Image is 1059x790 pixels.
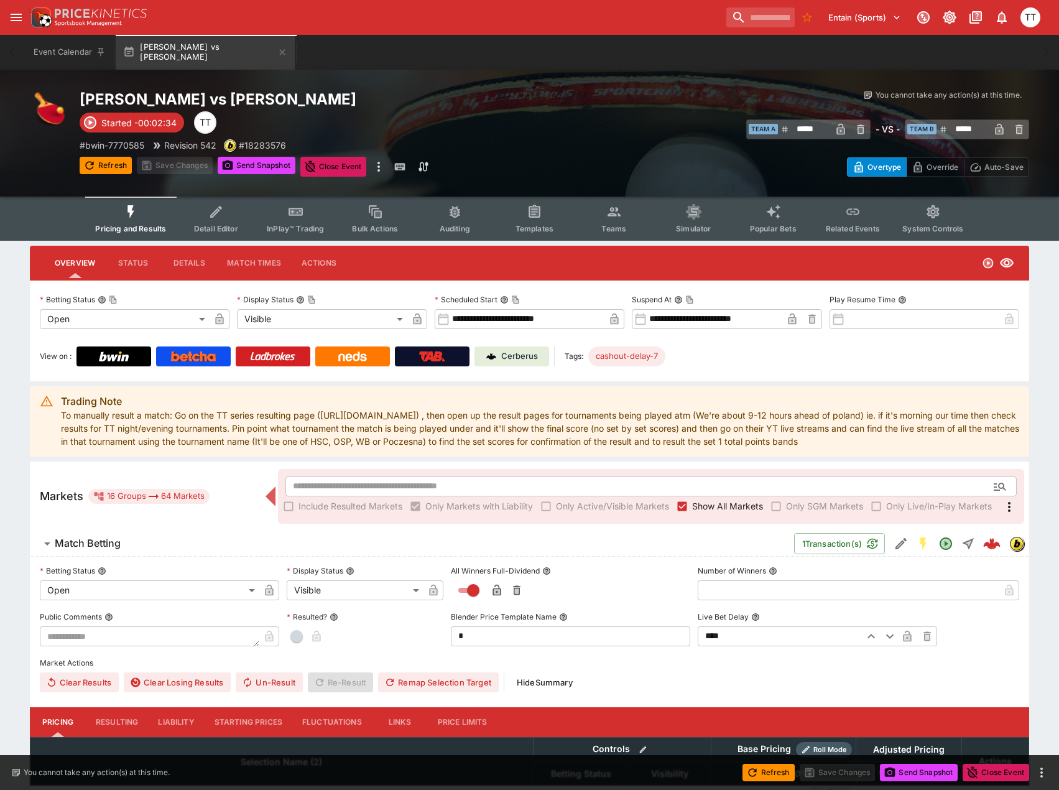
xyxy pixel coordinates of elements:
[847,157,907,177] button: Overtype
[205,707,292,737] button: Starting Prices
[451,611,557,622] p: Blender Price Template Name
[1002,500,1017,514] svg: More
[982,257,994,269] svg: Open
[298,500,402,513] span: Include Resulted Markets
[346,567,354,575] button: Display Status
[927,160,958,174] p: Override
[808,745,852,755] span: Roll Mode
[750,224,797,233] span: Popular Bets
[751,613,760,621] button: Live Bet Delay
[101,116,177,129] p: Started -00:02:34
[601,224,626,233] span: Teams
[104,613,113,621] button: Public Comments
[93,489,205,504] div: 16 Groups 64 Markets
[171,351,216,361] img: Betcha
[428,707,497,737] button: Price Limits
[287,611,327,622] p: Resulted?
[98,295,106,304] button: Betting StatusCopy To Clipboard
[161,248,217,278] button: Details
[40,580,259,600] div: Open
[880,764,958,781] button: Send Snapshot
[733,741,796,757] div: Base Pricing
[486,351,496,361] img: Cerberus
[902,224,963,233] span: System Controls
[886,500,992,513] span: Only Live/In-Play Markets
[830,294,895,305] p: Play Resume Time
[5,6,27,29] button: open drawer
[124,672,231,692] button: Clear Losing Results
[164,139,216,152] p: Revision 542
[726,7,795,27] input: search
[425,500,533,513] span: Only Markets with Liability
[533,737,711,761] th: Controls
[85,197,973,241] div: Event type filters
[55,9,147,18] img: PriceKinetics
[935,532,957,555] button: Open
[632,294,672,305] p: Suspend At
[291,248,347,278] button: Actions
[227,755,336,769] span: Selection Name (2)
[55,537,121,550] h6: Match Betting
[378,672,499,692] button: Remap Selection Target
[856,737,961,761] th: Adjusted Pricing
[224,140,236,151] img: bwin.png
[999,256,1014,271] svg: Visible
[876,90,1022,101] p: You cannot take any action(s) at this time.
[300,157,367,177] button: Close Event
[296,295,305,304] button: Display StatusCopy To Clipboard
[40,565,95,576] p: Betting Status
[24,767,170,778] p: You cannot take any action(s) at this time.
[983,535,1001,552] div: e148046c-5131-4d98-abd8-88d614c8b105
[440,224,470,233] span: Auditing
[419,351,445,361] img: TabNZ
[267,224,324,233] span: InPlay™ Trading
[30,90,70,129] img: table_tennis.png
[105,248,161,278] button: Status
[890,532,912,555] button: Edit Detail
[588,350,665,363] span: cashout-delay-7
[80,90,555,109] h2: Copy To Clipboard
[565,346,583,366] label: Tags:
[964,6,987,29] button: Documentation
[826,224,880,233] span: Related Events
[1010,537,1024,551] img: bwin
[964,157,1029,177] button: Auto-Save
[938,536,953,551] svg: Open
[556,500,669,513] span: Only Active/Visible Markets
[847,157,1029,177] div: Start From
[239,139,286,152] p: Copy To Clipboard
[80,139,144,152] p: Copy To Clipboard
[116,35,295,70] button: [PERSON_NAME] vs [PERSON_NAME]
[907,124,936,134] span: Team B
[501,350,538,363] p: Cerberus
[308,672,373,692] span: Re-Result
[961,737,1029,785] th: Actions
[692,500,763,513] span: Show All Markets
[95,224,166,233] span: Pricing and Results
[559,613,568,621] button: Blender Price Template Name
[224,139,236,152] div: bwin
[821,7,909,27] button: Select Tenant
[435,294,497,305] p: Scheduled Start
[61,390,1019,453] div: To manually result a match: Go on the TT series resulting page ([URL][DOMAIN_NAME]) , then open u...
[474,346,549,366] a: Cerberus
[55,21,122,26] img: Sportsbook Management
[963,764,1029,781] button: Close Event
[511,295,520,304] button: Copy To Clipboard
[30,531,794,556] button: Match Betting
[876,123,900,136] h6: - VS -
[40,309,210,329] div: Open
[40,294,95,305] p: Betting Status
[588,346,665,366] div: Betting Target: cerberus
[40,489,83,503] h5: Markets
[698,565,766,576] p: Number of Winners
[912,6,935,29] button: Connected to PK
[797,7,817,27] button: No Bookmarks
[1020,7,1040,27] div: Thaddeus Taylor
[287,580,423,600] div: Visible
[250,351,295,361] img: Ladbrokes
[218,157,295,174] button: Send Snapshot
[912,532,935,555] button: SGM Enabled
[40,654,1019,672] label: Market Actions
[27,5,52,30] img: PriceKinetics Logo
